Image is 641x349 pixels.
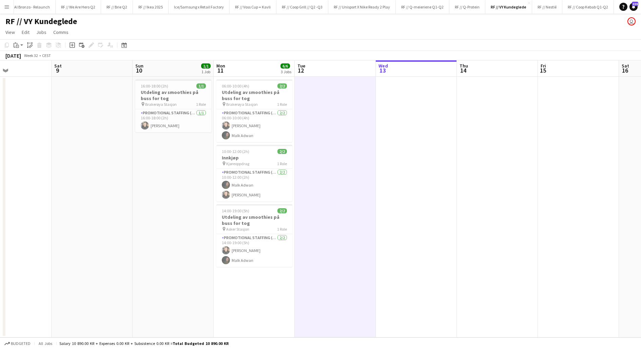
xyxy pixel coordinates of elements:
[622,63,629,69] span: Sat
[460,63,468,69] span: Thu
[222,208,249,213] span: 14:00-19:00 (5h)
[277,102,287,107] span: 1 Role
[173,341,229,346] span: Total Budgeted 10 890.00 KR
[277,161,287,166] span: 1 Role
[328,0,396,14] button: RF // Unisport X Nike Ready 2 Play
[56,0,101,14] button: RF // We Are Hero Q2
[277,208,287,213] span: 2/2
[216,234,292,267] app-card-role: Promotional Staffing (Sampling Staff)2/214:00-19:00 (5h)[PERSON_NAME]Malk Adwan
[59,341,229,346] div: Salary 10 890.00 KR + Expenses 0.00 KR + Subsistence 0.00 KR =
[216,79,292,142] app-job-card: 06:00-10:00 (4h)2/2Utdeling av smoothies på buss for tog Brakerøya Stasjon1 RolePromotional Staff...
[201,69,210,74] div: 1 Job
[196,102,206,107] span: 1 Role
[396,0,449,14] button: RF // Q-meieriene Q1-Q2
[22,53,39,58] span: Week 32
[135,63,143,69] span: Sun
[562,0,614,14] button: RF // Coop Kebab Q1-Q2
[280,63,290,69] span: 6/6
[277,83,287,89] span: 2/2
[485,0,532,14] button: RF // VY Kundeglede
[627,17,636,25] app-user-avatar: Alexander Skeppland Hole
[11,341,31,346] span: Budgeted
[629,3,638,11] a: 224
[145,102,177,107] span: Brakerøya Stasjon
[216,89,292,101] h3: Utdeling av smoothies på buss for tog
[216,214,292,226] h3: Utdeling av smoothies på buss for tog
[3,28,18,37] a: View
[276,0,328,14] button: RF // Coop Grill // Q2 -Q3
[5,16,77,26] h1: RF // VY Kundeglede
[135,89,211,101] h3: Utdeling av smoothies på buss for tog
[135,109,211,132] app-card-role: Promotional Staffing (Sampling Staff)1/116:00-18:00 (2h)[PERSON_NAME]
[277,227,287,232] span: 1 Role
[216,63,225,69] span: Mon
[226,102,258,107] span: Brakerøya Stasjon
[36,29,46,35] span: Jobs
[226,227,249,232] span: Asker Stasjon
[222,149,249,154] span: 10:00-12:00 (2h)
[51,28,71,37] a: Comms
[296,66,305,74] span: 12
[377,66,388,74] span: 13
[141,83,168,89] span: 16:00-18:00 (2h)
[53,66,62,74] span: 9
[216,169,292,201] app-card-role: Promotional Staffing (Sampling Staff)2/210:00-12:00 (2h)Malk Adwan[PERSON_NAME]
[459,66,468,74] span: 14
[37,341,54,346] span: All jobs
[216,145,292,201] app-job-card: 10:00-12:00 (2h)2/2Innkjøp Kjøreoppdrag1 RolePromotional Staffing (Sampling Staff)2/210:00-12:00 ...
[297,63,305,69] span: Tue
[621,66,629,74] span: 16
[277,149,287,154] span: 2/2
[135,79,211,132] app-job-card: 16:00-18:00 (2h)1/1Utdeling av smoothies på buss for tog Brakerøya Stasjon1 RolePromotional Staff...
[378,63,388,69] span: Wed
[222,83,249,89] span: 06:00-10:00 (4h)
[230,0,276,14] button: RF // Voss Cup + Kavli
[216,109,292,142] app-card-role: Promotional Staffing (Sampling Staff)2/206:00-10:00 (4h)[PERSON_NAME]Malk Adwan
[216,204,292,267] app-job-card: 14:00-19:00 (5h)2/2Utdeling av smoothies på buss for tog Asker Stasjon1 RolePromotional Staffing ...
[133,0,169,14] button: RF // Ikea 2025
[632,2,638,6] span: 224
[42,53,51,58] div: CEST
[54,63,62,69] span: Sat
[540,66,546,74] span: 15
[22,29,30,35] span: Edit
[19,28,32,37] a: Edit
[134,66,143,74] span: 10
[34,28,49,37] a: Jobs
[53,29,69,35] span: Comms
[281,69,291,74] div: 3 Jobs
[541,63,546,69] span: Fri
[169,0,230,14] button: Ice/Samsung x Retail Factory
[532,0,562,14] button: RF // Nestlé
[5,29,15,35] span: View
[201,63,211,69] span: 1/1
[216,155,292,161] h3: Innkjøp
[449,0,485,14] button: RF // Q-Protein
[101,0,133,14] button: RF // Brie Q2
[226,161,249,166] span: Kjøreoppdrag
[196,83,206,89] span: 1/1
[215,66,225,74] span: 11
[5,52,21,59] div: [DATE]
[3,340,32,347] button: Budgeted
